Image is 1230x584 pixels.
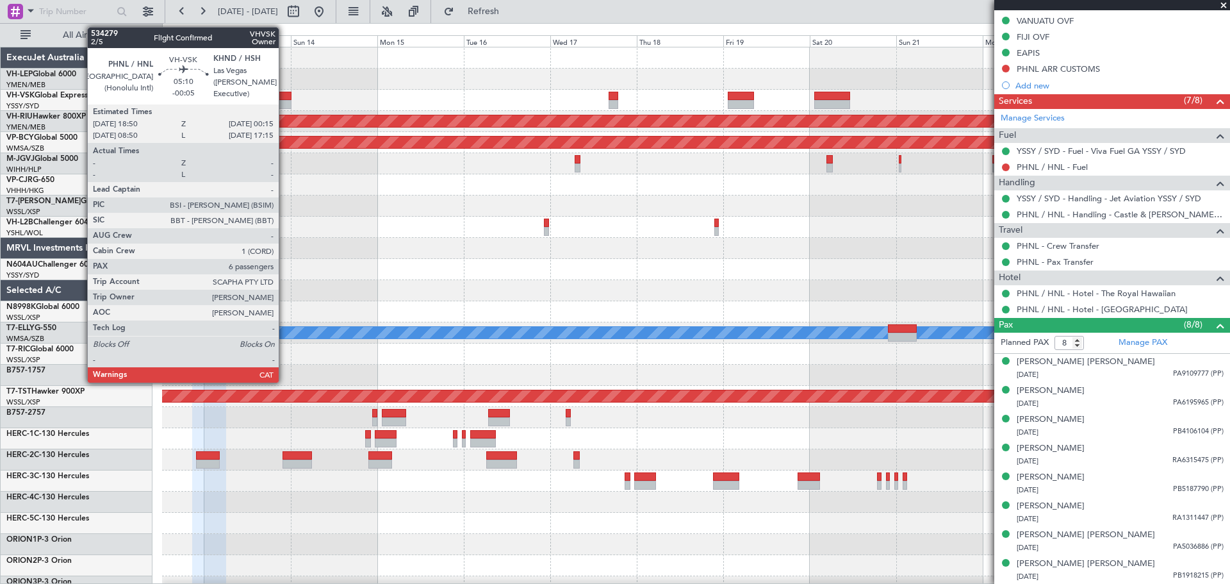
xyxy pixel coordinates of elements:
[6,134,78,142] a: VP-BCYGlobal 5000
[6,122,45,132] a: YMEN/MEB
[6,472,34,480] span: HERC-3
[6,228,43,238] a: YSHL/WOL
[1017,485,1038,495] span: [DATE]
[33,31,135,40] span: All Aircraft
[1017,413,1085,426] div: [PERSON_NAME]
[6,388,31,396] span: T7-TST
[999,176,1035,190] span: Handling
[6,261,93,269] a: N604AUChallenger 604
[723,35,810,47] div: Fri 19
[6,536,72,544] a: ORION1P-3 Orion
[1017,162,1088,172] a: PHNL / HNL - Fuel
[6,197,124,205] a: T7-[PERSON_NAME]Global 7500
[810,35,896,47] div: Sat 20
[6,303,79,311] a: N8998KGlobal 6000
[14,25,139,46] button: All Aircraft
[6,494,34,501] span: HERC-4
[6,303,36,311] span: N8998K
[39,2,113,21] input: Trip Number
[1017,543,1038,553] span: [DATE]
[1017,146,1186,156] a: YSSY / SYD - Fuel - Viva Fuel GA YSSY / SYD
[1017,558,1155,571] div: [PERSON_NAME] [PERSON_NAME]
[6,134,34,142] span: VP-BCY
[6,71,76,78] a: VH-LEPGlobal 6000
[1017,31,1049,42] div: FIJI OVF
[1184,94,1202,107] span: (7/8)
[6,409,32,417] span: B757-2
[6,409,45,417] a: B757-2757
[1017,514,1038,524] span: [DATE]
[6,430,89,438] a: HERC-1C-130 Hercules
[6,451,34,459] span: HERC-2
[6,176,54,184] a: VP-CJRG-650
[1017,471,1085,484] div: [PERSON_NAME]
[1017,428,1038,437] span: [DATE]
[6,219,88,226] a: VH-L2BChallenger 604
[999,94,1032,109] span: Services
[1017,209,1224,220] a: PHNL / HNL - Handling - Castle & [PERSON_NAME] Avn PHNL / HNL
[6,80,45,90] a: YMEN/MEB
[6,451,89,459] a: HERC-2C-130 Hercules
[6,324,56,332] a: T7-ELLYG-550
[1017,63,1100,74] div: PHNL ARR CUSTOMS
[1017,456,1038,466] span: [DATE]
[1017,529,1155,542] div: [PERSON_NAME] [PERSON_NAME]
[1017,47,1040,58] div: EAPIS
[1173,571,1224,581] span: PB1918215 (PP)
[1001,337,1049,349] label: Planned PAX
[1001,112,1065,125] a: Manage Services
[165,26,186,37] div: [DATE]
[6,367,45,374] a: B757-1757
[6,355,40,365] a: WSSL/XSP
[896,35,983,47] div: Sun 21
[6,197,81,205] span: T7-[PERSON_NAME]
[999,318,1013,333] span: Pax
[218,6,278,17] span: [DATE] - [DATE]
[1015,80,1224,91] div: Add new
[1017,304,1188,315] a: PHNL / HNL - Hotel - [GEOGRAPHIC_DATA]
[1184,318,1202,331] span: (8/8)
[999,128,1016,143] span: Fuel
[6,165,42,174] a: WIHH/HLP
[6,388,85,396] a: T7-TSTHawker 900XP
[6,113,86,121] a: VH-RIUHawker 800XP
[1173,484,1224,495] span: PB5187790 (PP)
[6,113,33,121] span: VH-RIU
[6,101,39,111] a: YSSY/SYD
[1017,356,1155,369] div: [PERSON_NAME] [PERSON_NAME]
[1017,193,1201,204] a: YSSY / SYD - Handling - Jet Aviation YSSY / SYD
[1173,426,1224,437] span: PB4106104 (PP)
[6,367,32,374] span: B757-1
[6,536,37,544] span: ORION1
[204,35,291,47] div: Sat 13
[1119,337,1167,349] a: Manage PAX
[1017,288,1176,299] a: PHNL / HNL - Hotel - The Royal Hawaiian
[6,313,40,322] a: WSSL/XSP
[6,324,35,332] span: T7-ELLY
[1173,369,1224,380] span: PA9109777 (PP)
[6,557,37,565] span: ORION2
[6,92,105,99] a: VH-VSKGlobal Express XRS
[1017,500,1085,513] div: [PERSON_NAME]
[6,144,44,153] a: WMSA/SZB
[457,7,511,16] span: Refresh
[438,1,514,22] button: Refresh
[6,515,89,522] a: HERC-5C-130 Hercules
[6,92,35,99] span: VH-VSK
[999,223,1022,238] span: Travel
[6,430,34,438] span: HERC-1
[1017,572,1038,581] span: [DATE]
[1017,15,1074,26] div: VANUATU OVF
[999,271,1021,285] span: Hotel
[1173,397,1224,408] span: PA6195965 (PP)
[6,557,72,565] a: ORION2P-3 Orion
[1017,256,1094,267] a: PHNL - Pax Transfer
[1017,442,1085,455] div: [PERSON_NAME]
[6,155,78,163] a: M-JGVJGlobal 5000
[1017,370,1038,380] span: [DATE]
[6,515,34,522] span: HERC-5
[1017,385,1085,397] div: [PERSON_NAME]
[291,35,377,47] div: Sun 14
[1172,513,1224,524] span: RA1311447 (PP)
[6,472,89,480] a: HERC-3C-130 Hercules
